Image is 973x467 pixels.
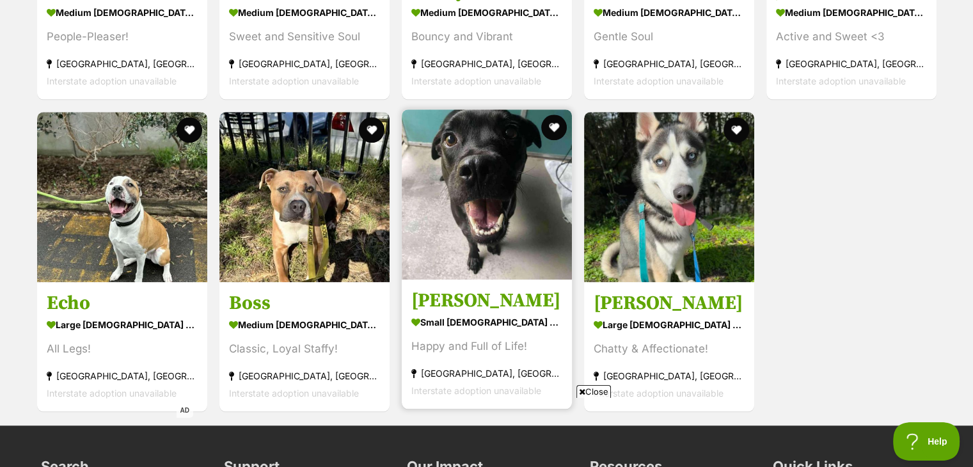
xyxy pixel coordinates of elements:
div: Chatty & Affectionate! [594,340,745,358]
div: People-Pleaser! [47,29,198,46]
h3: Echo [47,291,198,315]
span: Close [576,385,611,398]
div: [GEOGRAPHIC_DATA], [GEOGRAPHIC_DATA] [411,56,562,73]
div: Bouncy and Vibrant [411,29,562,46]
img: Boss [219,112,390,282]
div: medium [DEMOGRAPHIC_DATA] Dog [776,4,927,22]
button: favourite [724,117,749,143]
span: Interstate adoption unavailable [411,385,541,396]
div: [GEOGRAPHIC_DATA], [GEOGRAPHIC_DATA] [594,56,745,73]
div: small [DEMOGRAPHIC_DATA] Dog [411,313,562,331]
img: Luke Skybarker [584,112,754,282]
div: medium [DEMOGRAPHIC_DATA] Dog [47,4,198,22]
div: medium [DEMOGRAPHIC_DATA] Dog [594,4,745,22]
div: medium [DEMOGRAPHIC_DATA] Dog [411,4,562,22]
span: AD [177,403,193,418]
div: large [DEMOGRAPHIC_DATA] Dog [594,315,745,334]
h3: Boss [229,291,380,315]
div: [GEOGRAPHIC_DATA], [GEOGRAPHIC_DATA] [47,56,198,73]
div: [GEOGRAPHIC_DATA], [GEOGRAPHIC_DATA] [776,56,927,73]
iframe: Help Scout Beacon - Open [893,422,960,461]
div: [GEOGRAPHIC_DATA], [GEOGRAPHIC_DATA] [229,56,380,73]
div: medium [DEMOGRAPHIC_DATA] Dog [229,4,380,22]
a: [PERSON_NAME] large [DEMOGRAPHIC_DATA] Dog Chatty & Affectionate! [GEOGRAPHIC_DATA], [GEOGRAPHIC_... [584,281,754,411]
a: Echo large [DEMOGRAPHIC_DATA] Dog All Legs! [GEOGRAPHIC_DATA], [GEOGRAPHIC_DATA] Interstate adopt... [37,281,207,411]
span: Interstate adoption unavailable [229,388,359,399]
a: [PERSON_NAME] small [DEMOGRAPHIC_DATA] Dog Happy and Full of Life! [GEOGRAPHIC_DATA], [GEOGRAPHIC... [402,279,572,409]
div: Gentle Soul [594,29,745,46]
button: favourite [541,115,567,140]
img: Marge [402,109,572,280]
button: favourite [359,117,384,143]
div: All Legs! [47,340,198,358]
img: Echo [37,112,207,282]
div: [GEOGRAPHIC_DATA], [GEOGRAPHIC_DATA] [594,367,745,384]
span: Interstate adoption unavailable [47,76,177,87]
div: Active and Sweet <3 [776,29,927,46]
span: Interstate adoption unavailable [47,388,177,399]
div: large [DEMOGRAPHIC_DATA] Dog [47,315,198,334]
a: Boss medium [DEMOGRAPHIC_DATA] Dog Classic, Loyal Staffy! [GEOGRAPHIC_DATA], [GEOGRAPHIC_DATA] In... [219,281,390,411]
div: [GEOGRAPHIC_DATA], [GEOGRAPHIC_DATA] [47,367,198,384]
span: Interstate adoption unavailable [776,76,906,87]
span: Interstate adoption unavailable [229,76,359,87]
span: Interstate adoption unavailable [594,76,724,87]
div: [GEOGRAPHIC_DATA], [GEOGRAPHIC_DATA] [229,367,380,384]
div: Classic, Loyal Staffy! [229,340,380,358]
h3: [PERSON_NAME] [411,289,562,313]
span: Interstate adoption unavailable [594,388,724,399]
div: [GEOGRAPHIC_DATA], [GEOGRAPHIC_DATA] [411,365,562,382]
div: Happy and Full of Life! [411,338,562,355]
span: Interstate adoption unavailable [411,76,541,87]
button: favourite [177,117,202,143]
iframe: Advertisement [177,403,797,461]
div: Sweet and Sensitive Soul [229,29,380,46]
h3: [PERSON_NAME] [594,291,745,315]
div: medium [DEMOGRAPHIC_DATA] Dog [229,315,380,334]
